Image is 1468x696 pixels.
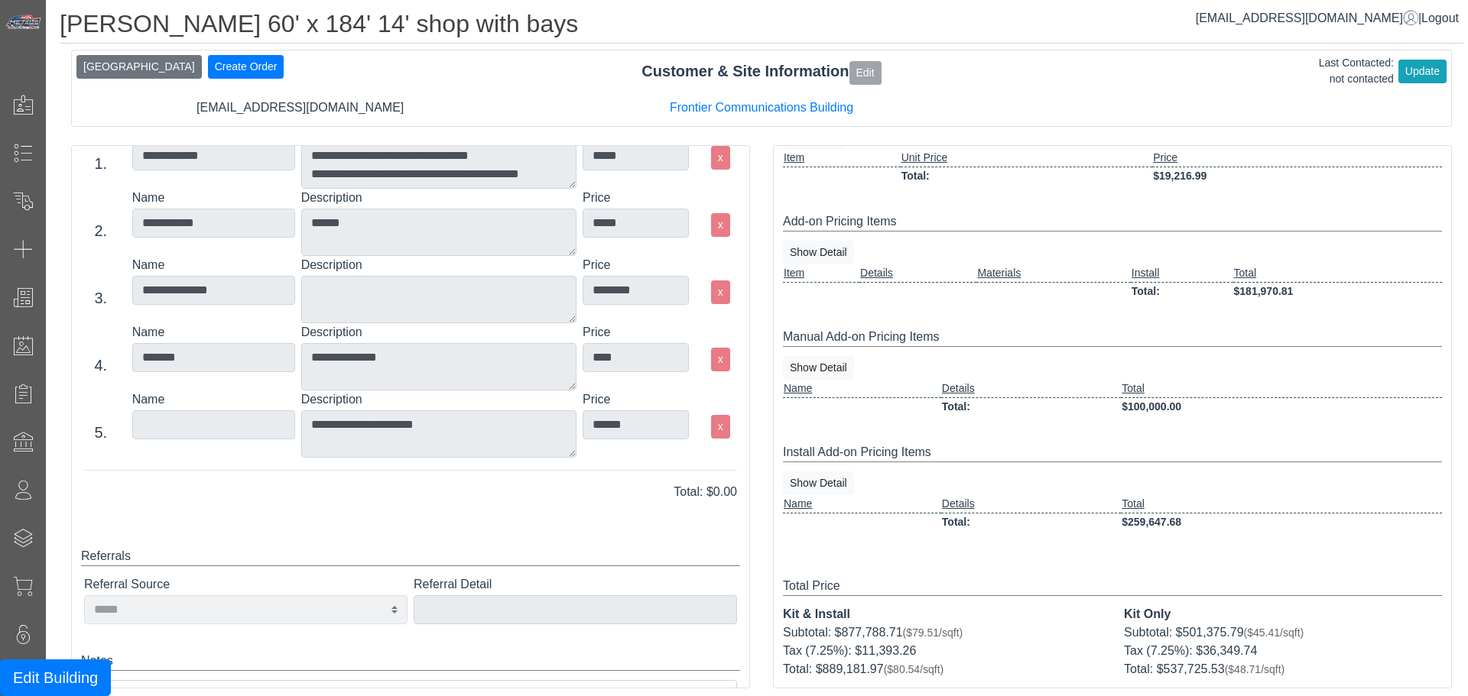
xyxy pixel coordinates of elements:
td: Name [783,495,941,513]
img: Metals Direct Inc Logo [5,14,43,31]
button: Show Detail [783,471,854,495]
label: Referral Detail [414,575,737,594]
button: Show Detail [783,241,854,264]
button: x [711,348,730,371]
button: x [711,280,730,304]
td: Materials [976,264,1130,283]
td: Total: [901,167,1152,185]
div: Total: $889,181.97 [783,660,1101,678]
div: Install Add-on Pricing Items [783,443,1442,462]
button: Show Detail [783,356,854,380]
div: Total: $0.00 [73,483,749,501]
label: Description [301,256,576,274]
div: 3. [76,286,126,309]
div: Total Price [783,577,1442,596]
div: Tax (7.25%): $36,349.74 [1124,642,1442,660]
label: Description [301,390,576,409]
button: x [711,146,730,170]
td: Details [941,380,1121,398]
label: Price [583,323,689,342]
label: Description [301,189,576,207]
a: [EMAIL_ADDRESS][DOMAIN_NAME] [1196,11,1418,24]
span: ($45.41/sqft) [1244,626,1304,639]
td: Total [1121,380,1442,398]
div: Add-on Pricing Items [783,212,1442,231]
span: ($80.54/sqft) [884,663,944,675]
td: Total [1121,495,1442,513]
div: [EMAIL_ADDRESS][DOMAIN_NAME] [70,99,531,117]
div: Tax (7.25%): $11,393.26 [783,642,1101,660]
div: | [1196,9,1459,28]
div: Last Contacted: not contacted [1319,55,1394,87]
td: $19,216.99 [1152,167,1442,185]
label: Price [583,390,689,409]
div: 2. [76,219,126,242]
div: Subtotal: $501,375.79 [1124,623,1442,642]
div: Total: $537,725.53 [1124,660,1442,678]
td: Details [859,264,976,283]
label: Name [132,390,295,409]
div: Customer & Site Information [72,60,1451,84]
button: [GEOGRAPHIC_DATA] [76,55,202,79]
div: 1. [76,152,126,175]
td: Item [783,149,901,167]
td: Total: [941,397,1121,416]
td: Install [1131,264,1233,283]
a: Frontier Communications Building [670,101,853,114]
button: Create Order [208,55,284,79]
div: Notes [81,652,740,671]
button: Update [1398,60,1447,83]
td: Unit Price [901,149,1152,167]
td: Item [783,264,859,283]
td: Total: [941,513,1121,531]
div: Subtotal: $877,788.71 [783,623,1101,642]
div: 4. [76,354,126,377]
div: 5. [76,421,126,444]
button: x [711,415,730,439]
td: Price [1152,149,1442,167]
div: Kit & Install [783,605,1101,623]
label: Price [583,189,689,207]
label: Description [301,323,576,342]
button: Edit [849,61,882,85]
td: Details [941,495,1121,513]
span: ($48.71/sqft) [1225,663,1285,675]
td: $181,970.81 [1233,282,1442,300]
span: ($79.51/sqft) [903,626,963,639]
td: Total: [1131,282,1233,300]
button: x [711,213,730,237]
h1: [PERSON_NAME] 60' x 184' 14' shop with bays [60,9,1463,44]
td: Name [783,380,941,398]
label: Name [132,323,295,342]
label: Price [583,256,689,274]
td: $100,000.00 [1121,397,1442,416]
div: Kit Only [1124,605,1442,623]
td: $259,647.68 [1121,513,1442,531]
label: Name [132,189,295,207]
div: Manual Add-on Pricing Items [783,328,1442,347]
label: Name [132,256,295,274]
span: Logout [1421,11,1459,24]
label: Referral Source [84,575,408,594]
div: Referrals [81,547,740,566]
td: Total [1233,264,1442,283]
